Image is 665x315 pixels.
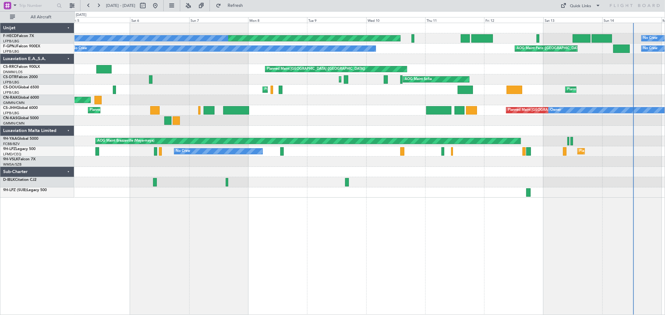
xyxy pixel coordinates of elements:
[3,157,36,161] a: 9H-VSLKFalcon 7X
[550,106,561,115] div: Owner
[3,116,17,120] span: CN-KAS
[267,64,365,74] div: Planned Maint [GEOGRAPHIC_DATA] ([GEOGRAPHIC_DATA])
[602,17,661,23] div: Sun 14
[19,1,55,10] input: Trip Number
[3,188,47,192] a: 9H-LPZ (SUB)Legacy 500
[3,106,17,110] span: CS-JHH
[73,44,87,53] div: No Crew
[3,65,17,69] span: CS-RRC
[97,136,154,146] div: AOG Maint Brazzaville (Maya-maya)
[3,121,25,126] a: GMMN/CMN
[3,45,40,48] a: F-GPNJFalcon 900EX
[3,147,16,151] span: 9H-LPZ
[3,137,17,141] span: 9H-YAA
[3,162,22,167] a: WMSA/SZB
[71,17,130,23] div: Fri 5
[3,142,20,146] a: FCBB/BZV
[213,1,250,11] button: Refresh
[341,75,413,84] div: Planned Maint Mugla ([GEOGRAPHIC_DATA])
[3,34,34,38] a: F-HECDFalcon 7X
[3,34,17,38] span: F-HECD
[264,85,363,94] div: Planned Maint [GEOGRAPHIC_DATA] ([GEOGRAPHIC_DATA])
[90,106,188,115] div: Planned Maint [GEOGRAPHIC_DATA] ([GEOGRAPHIC_DATA])
[3,49,19,54] a: LFPB/LBG
[543,17,602,23] div: Sat 13
[3,86,39,89] a: CS-DOUGlobal 6500
[3,86,18,89] span: CS-DOU
[3,106,38,110] a: CS-JHHGlobal 6000
[76,12,86,18] div: [DATE]
[3,137,38,141] a: 9H-YAAGlobal 5000
[16,15,66,19] span: All Aircraft
[3,75,17,79] span: CS-DTR
[517,44,582,53] div: AOG Maint Paris ([GEOGRAPHIC_DATA])
[3,70,22,74] a: DNMM/LOS
[3,152,21,157] a: LFMD/CEQ
[3,101,25,105] a: GMMN/CMN
[3,80,19,85] a: LFPB/LBG
[3,178,36,182] a: D-IBLKCitation CJ2
[3,188,27,192] span: 9H-LPZ (SUB)
[130,17,189,23] div: Sat 6
[222,3,248,8] span: Refresh
[176,147,190,156] div: No Crew
[3,90,19,95] a: LFPB/LBG
[3,111,19,115] a: LFPB/LBG
[3,45,17,48] span: F-GPNJ
[3,96,18,100] span: CN-RAK
[405,75,432,84] div: AOG Maint Sofia
[558,1,604,11] button: Quick Links
[189,17,248,23] div: Sun 7
[643,44,658,53] div: No Crew
[366,17,425,23] div: Wed 10
[570,3,591,9] div: Quick Links
[3,96,39,100] a: CN-RAKGlobal 6000
[3,65,40,69] a: CS-RRCFalcon 900LX
[7,12,68,22] button: All Aircraft
[3,147,36,151] a: 9H-LPZLegacy 500
[3,75,38,79] a: CS-DTRFalcon 2000
[643,34,658,43] div: No Crew
[425,17,484,23] div: Thu 11
[106,3,135,8] span: [DATE] - [DATE]
[484,17,543,23] div: Fri 12
[248,17,307,23] div: Mon 8
[3,178,15,182] span: D-IBLK
[3,39,19,44] a: LFPB/LBG
[508,106,606,115] div: Planned Maint [GEOGRAPHIC_DATA] ([GEOGRAPHIC_DATA])
[3,157,18,161] span: 9H-VSLK
[307,17,366,23] div: Tue 9
[3,116,39,120] a: CN-KASGlobal 5000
